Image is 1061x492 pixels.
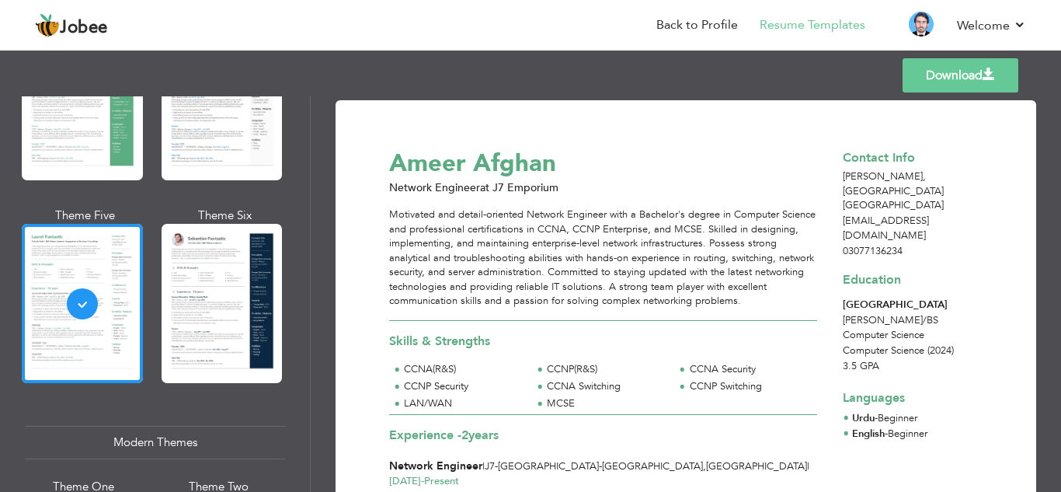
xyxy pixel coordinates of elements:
span: - [599,459,602,473]
span: Languages [843,378,905,407]
div: Experience - [389,427,817,448]
img: jobee.io [35,13,60,38]
div: Theme Six [165,208,286,224]
span: J7-[GEOGRAPHIC_DATA] [485,459,599,473]
span: [GEOGRAPHIC_DATA] [602,459,703,473]
label: years [461,427,499,445]
div: CCNP Switching [690,379,809,394]
span: [DATE] Present [389,474,459,488]
span: [GEOGRAPHIC_DATA] [843,198,944,212]
div: CCNP Security [404,379,523,394]
div: Ameer Afghan [381,146,844,180]
span: Network Engineer [389,459,482,473]
div: CCNA(R&S) [404,362,523,377]
div: CCNA Security [690,362,809,377]
span: (2024) [927,344,954,358]
a: Jobee [35,13,108,38]
span: - [421,474,424,488]
span: - [875,411,878,425]
span: 2 [461,427,468,444]
span: Network Engineer [389,180,480,195]
div: Modern Themes [25,426,285,459]
span: | [482,459,485,473]
span: 03077136234 [843,244,903,258]
a: Download [903,58,1018,92]
a: Welcome [957,16,1026,35]
span: [PERSON_NAME] [843,169,923,183]
span: / [923,313,927,327]
span: Urdu [852,411,875,425]
a: Resume Templates [760,16,865,34]
div: LAN/WAN [404,396,523,411]
div: [GEOGRAPHIC_DATA] [843,298,974,312]
span: Education [843,271,901,288]
span: | [807,459,809,473]
span: , [923,169,926,183]
span: - [885,427,888,441]
div: [GEOGRAPHIC_DATA] [834,169,983,213]
span: [GEOGRAPHIC_DATA] [706,459,807,473]
span: [EMAIL_ADDRESS][DOMAIN_NAME] [843,214,929,243]
span: English [852,427,885,441]
span: Contact Info [843,149,915,166]
span: , [703,459,706,473]
span: Jobee [60,19,108,37]
span: Computer Science [843,344,924,358]
li: Beginner [852,427,927,442]
span: [PERSON_NAME] BS Computer Science [843,313,938,342]
a: Back to Profile [656,16,738,34]
img: Profile Img [909,12,934,37]
span: at J7 Emporium [480,180,558,195]
div: CCNA Switching [547,379,666,394]
span: Skills & Strengths [389,333,490,350]
li: Beginner [852,411,917,427]
span: 3.5 GPA [843,359,879,373]
div: Motivated and detail-oriented Network Engineer with a Bachelor's degree in Computer Science and p... [389,208,817,309]
div: Theme Five [25,208,146,224]
div: CCNP(R&S) [547,362,666,377]
div: MCSE [547,396,666,411]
